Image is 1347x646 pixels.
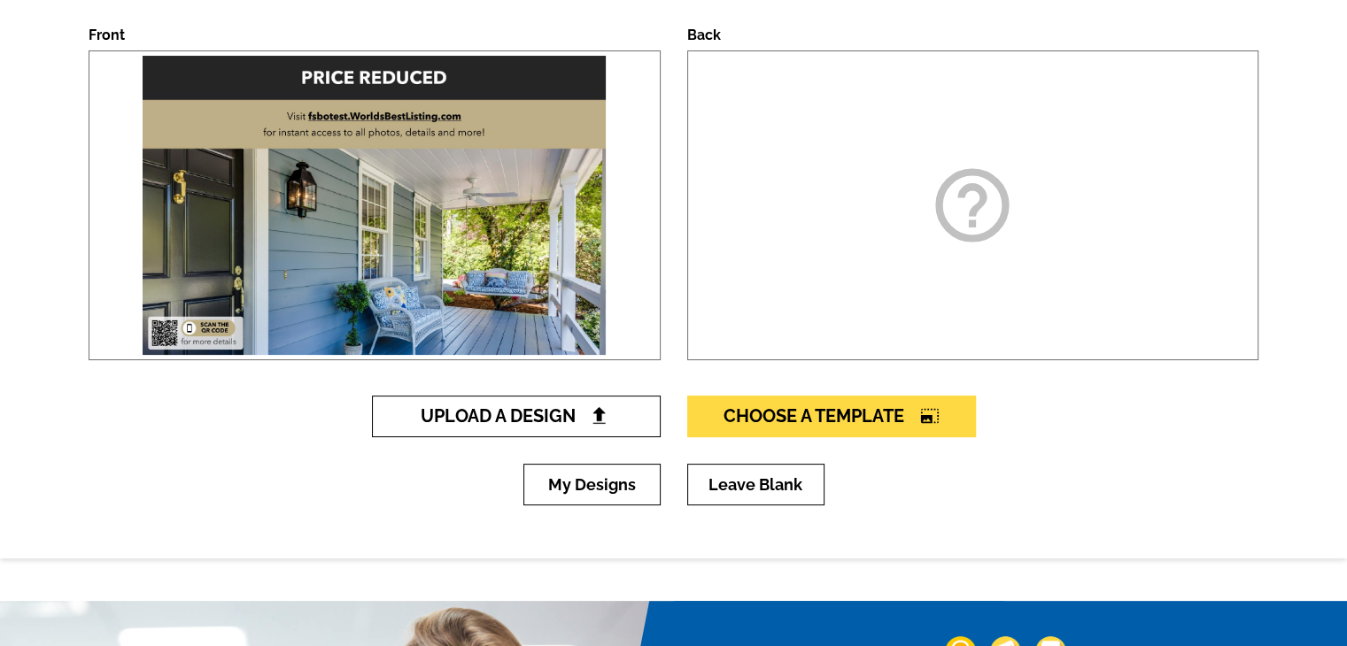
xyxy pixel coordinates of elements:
span: Choose A Template [724,405,940,427]
label: Back [687,27,721,43]
a: Upload A Design [372,396,661,437]
label: Front [89,27,125,43]
a: Choose A Templatephoto_size_select_large [687,396,976,437]
i: help_outline [928,161,1017,250]
span: Upload A Design [421,405,611,427]
i: photo_size_select_large [920,407,940,425]
a: Leave Blank [687,464,824,505]
img: file-upload-black.png [590,406,608,425]
a: My Designs [523,464,661,505]
img: large-thumb.jpg [138,51,610,359]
